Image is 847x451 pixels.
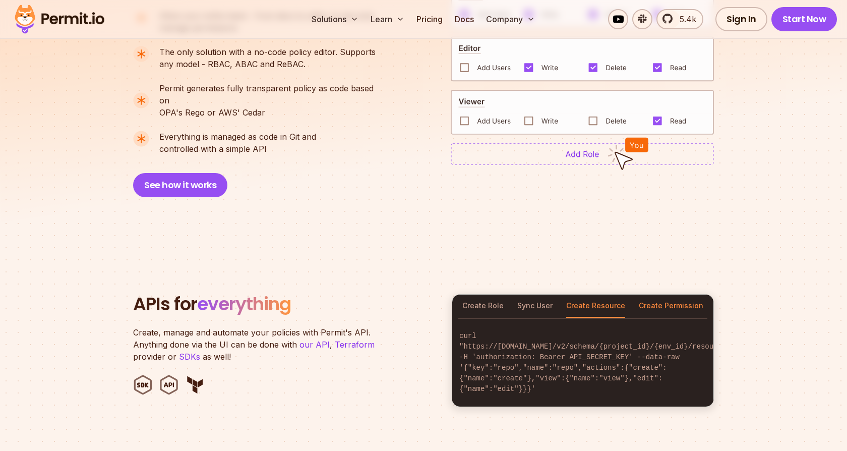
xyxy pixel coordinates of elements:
[367,9,408,29] button: Learn
[412,9,447,29] a: Pricing
[462,295,504,318] button: Create Role
[159,82,384,119] p: OPA's Rego or AWS' Cedar
[10,2,109,36] img: Permit logo
[639,295,703,318] button: Create Permission
[715,7,767,31] a: Sign In
[159,46,376,58] span: The only solution with a no-code policy editor. Supports
[159,131,316,143] span: Everything is managed as code in Git and
[656,9,703,29] a: 5.4k
[674,13,696,25] span: 5.4k
[159,82,384,106] span: Permit generates fully transparent policy as code based on
[159,131,316,155] p: controlled with a simple API
[517,295,553,318] button: Sync User
[452,323,713,403] code: curl "https://[DOMAIN_NAME]/v2/schema/{project_id}/{env_id}/resources" -H 'authorization: Bearer ...
[197,291,291,317] span: everything
[179,352,200,362] a: SDKs
[566,295,625,318] button: Create Resource
[299,340,330,350] a: our API
[482,9,539,29] button: Company
[159,46,376,70] p: any model - RBAC, ABAC and ReBAC.
[133,173,227,197] button: See how it works
[335,340,375,350] a: Terraform
[133,294,440,314] h2: APIs for
[133,326,385,363] p: Create, manage and automate your policies with Permit's API. Anything done via the UI can be done...
[308,9,362,29] button: Solutions
[451,9,478,29] a: Docs
[771,7,837,31] a: Start Now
